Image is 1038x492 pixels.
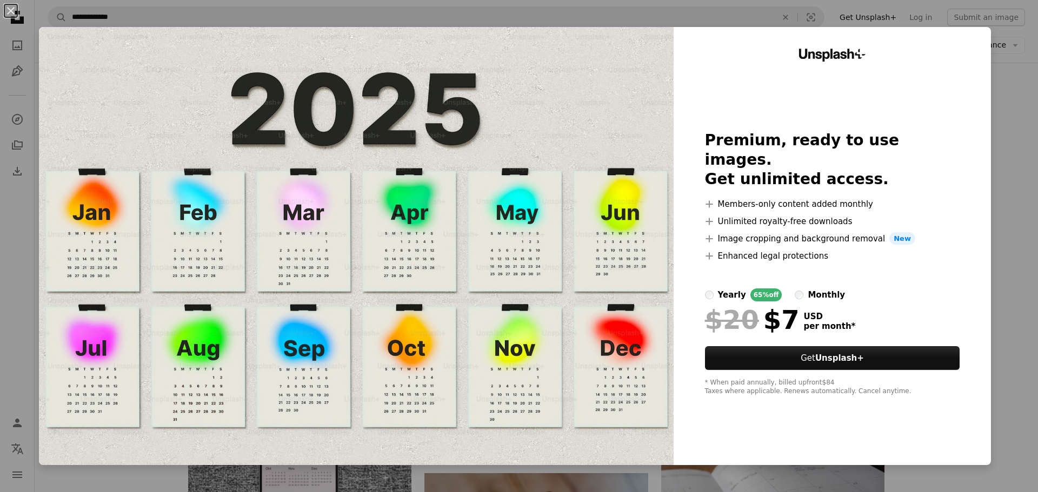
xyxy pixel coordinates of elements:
[705,379,960,396] div: * When paid annually, billed upfront $84 Taxes where applicable. Renews automatically. Cancel any...
[705,306,759,334] span: $20
[705,346,960,370] button: GetUnsplash+
[705,215,960,228] li: Unlimited royalty-free downloads
[705,131,960,189] h2: Premium, ready to use images. Get unlimited access.
[705,250,960,262] li: Enhanced legal protections
[705,306,800,334] div: $7
[718,288,746,301] div: yearly
[795,291,803,299] input: monthly
[705,198,960,211] li: Members-only content added monthly
[808,288,845,301] div: monthly
[705,232,960,245] li: Image cropping and background removal
[815,353,864,363] strong: Unsplash+
[804,312,856,321] span: USD
[750,288,782,301] div: 65% off
[705,291,714,299] input: yearly65%off
[804,321,856,331] span: per month *
[889,232,915,245] span: New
